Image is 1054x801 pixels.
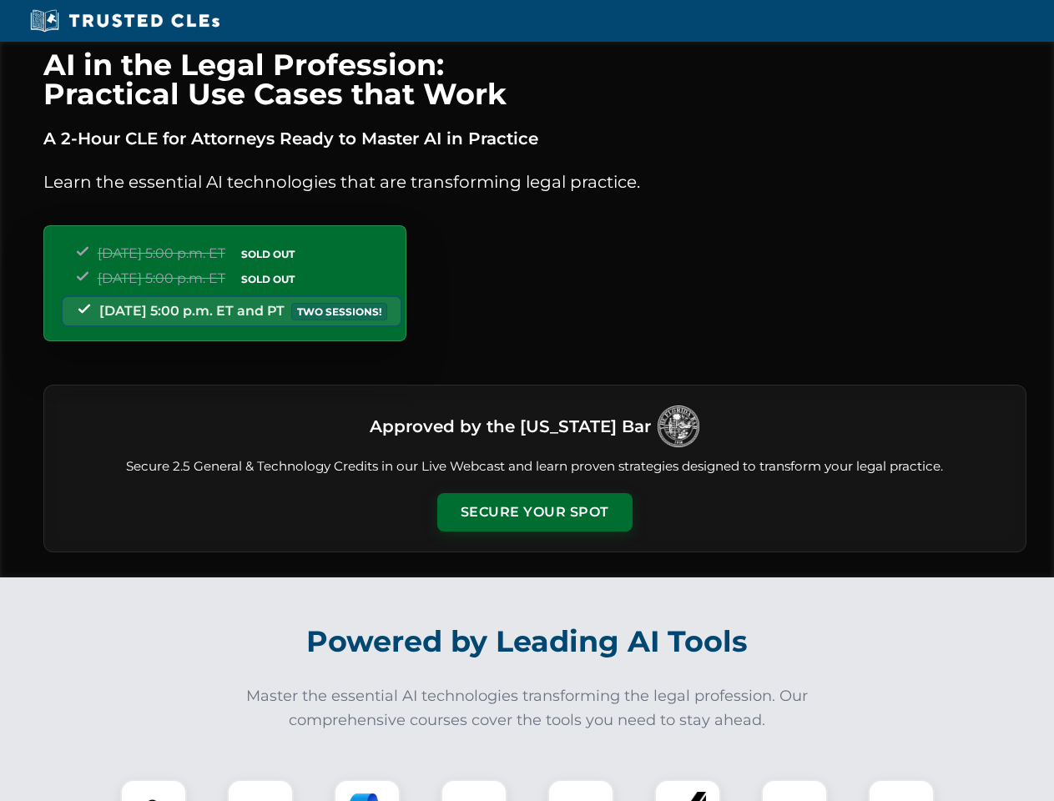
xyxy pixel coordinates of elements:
span: SOLD OUT [235,245,300,263]
img: Logo [658,406,699,447]
p: A 2-Hour CLE for Attorneys Ready to Master AI in Practice [43,125,1026,152]
span: [DATE] 5:00 p.m. ET [98,245,225,261]
h1: AI in the Legal Profession: Practical Use Cases that Work [43,50,1026,108]
h2: Powered by Leading AI Tools [65,612,990,671]
p: Master the essential AI technologies transforming the legal profession. Our comprehensive courses... [235,684,819,733]
button: Secure Your Spot [437,493,633,531]
span: [DATE] 5:00 p.m. ET [98,270,225,286]
p: Secure 2.5 General & Technology Credits in our Live Webcast and learn proven strategies designed ... [64,457,1006,476]
span: SOLD OUT [235,270,300,288]
img: Trusted CLEs [25,8,224,33]
h3: Approved by the [US_STATE] Bar [370,411,651,441]
p: Learn the essential AI technologies that are transforming legal practice. [43,169,1026,195]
